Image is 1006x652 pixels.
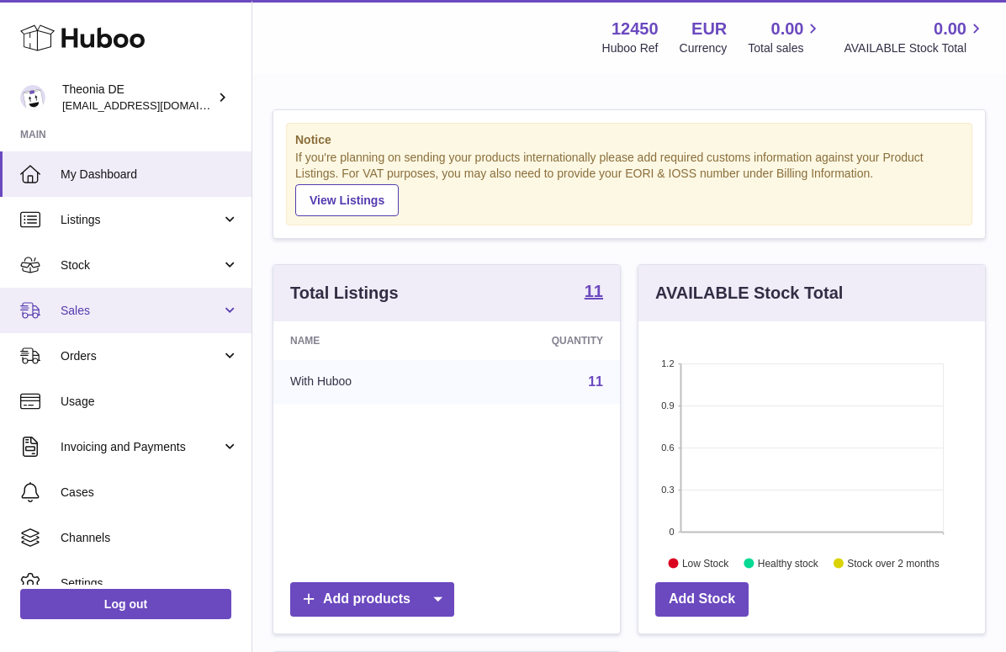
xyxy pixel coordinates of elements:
text: Low Stock [682,557,729,569]
th: Name [273,321,456,360]
text: Healthy stock [758,557,819,569]
text: 0.3 [661,485,674,495]
span: 0.00 [934,18,966,40]
text: Stock over 2 months [847,557,939,569]
td: With Huboo [273,360,456,404]
strong: Notice [295,132,963,148]
img: info-de@theonia.com [20,85,45,110]
span: Total sales [748,40,823,56]
a: 0.00 Total sales [748,18,823,56]
text: 0.9 [661,400,674,411]
span: [EMAIL_ADDRESS][DOMAIN_NAME] [62,98,247,112]
span: Cases [61,485,239,501]
h3: AVAILABLE Stock Total [655,282,843,305]
a: 11 [588,374,603,389]
div: Huboo Ref [602,40,659,56]
div: Currency [680,40,728,56]
a: 0.00 AVAILABLE Stock Total [844,18,986,56]
span: Settings [61,575,239,591]
a: Log out [20,589,231,619]
strong: 11 [585,283,603,299]
a: 11 [585,283,603,303]
a: View Listings [295,184,399,216]
strong: EUR [691,18,727,40]
a: Add Stock [655,582,749,617]
th: Quantity [456,321,620,360]
span: Channels [61,530,239,546]
span: 0.00 [771,18,804,40]
span: Stock [61,257,221,273]
text: 0 [669,527,674,537]
span: Listings [61,212,221,228]
span: Invoicing and Payments [61,439,221,455]
strong: 12450 [612,18,659,40]
span: Usage [61,394,239,410]
a: Add products [290,582,454,617]
text: 0.6 [661,443,674,453]
span: Orders [61,348,221,364]
div: Theonia DE [62,82,214,114]
span: Sales [61,303,221,319]
span: AVAILABLE Stock Total [844,40,986,56]
div: If you're planning on sending your products internationally please add required customs informati... [295,150,963,215]
text: 1.2 [661,358,674,368]
span: My Dashboard [61,167,239,183]
h3: Total Listings [290,282,399,305]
